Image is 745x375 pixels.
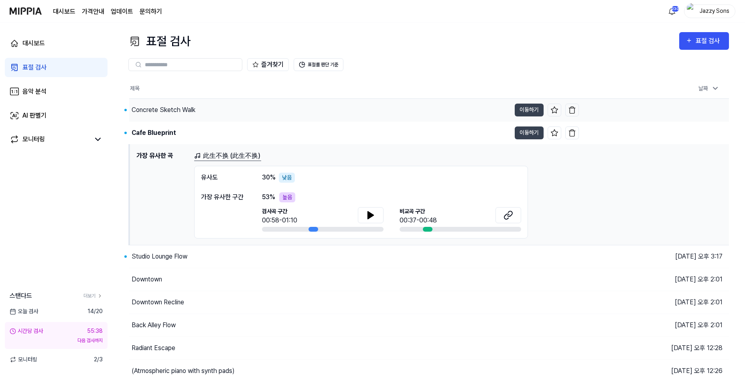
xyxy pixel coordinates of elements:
[579,121,729,144] td: [DATE] 오후 3:17
[400,216,437,225] div: 00:37-00:48
[22,63,47,72] div: 표절 검사
[201,173,246,183] div: 유사도
[132,298,184,307] div: Downtown Recline
[132,320,176,330] div: Back Alley Flow
[82,7,104,16] button: 가격안내
[53,7,75,16] a: 대시보드
[10,307,38,316] span: 오늘 검사
[684,4,735,18] button: profileJazzy Sons
[201,192,246,202] div: 가장 유사한 구간
[111,7,133,16] a: 업데이트
[129,79,579,98] th: 제목
[22,111,47,120] div: AI 판별기
[579,314,729,336] td: [DATE] 오후 2:01
[279,173,295,183] div: 낮음
[10,135,90,144] a: 모니터링
[679,32,729,50] button: 표절 검사
[247,58,289,71] button: 즐겨찾기
[568,129,576,137] img: delete
[132,252,187,261] div: Studio Lounge Flow
[5,34,108,53] a: 대시보드
[128,32,191,50] div: 표절 검사
[10,337,103,344] div: 다음 검사까지
[262,173,276,182] span: 30 %
[579,336,729,359] td: [DATE] 오후 12:28
[294,58,343,71] button: 표절률 판단 기준
[579,268,729,291] td: [DATE] 오후 2:01
[400,207,437,216] span: 비교곡 구간
[83,292,103,300] a: 더보기
[667,6,677,16] img: 알림
[140,7,162,16] a: 문의하기
[515,104,544,116] button: 이동하기
[671,6,679,12] div: 230
[695,82,723,95] div: 날짜
[579,245,729,268] td: [DATE] 오후 3:17
[132,275,162,284] div: Downtown
[194,151,261,161] a: 此生不换 (此生不换)
[10,291,32,301] span: 스탠다드
[699,6,730,15] div: Jazzy Sons
[22,87,47,96] div: 음악 분석
[262,207,297,216] span: 검사곡 구간
[132,343,175,353] div: Radiant Escape
[10,355,37,364] span: 모니터링
[132,128,176,138] div: Cafe Blueprint
[87,307,103,316] span: 14 / 20
[22,135,45,144] div: 모니터링
[579,98,729,121] td: [DATE] 오후 3:17
[5,58,108,77] a: 표절 검사
[687,3,696,19] img: profile
[262,216,297,225] div: 00:58-01:10
[568,106,576,114] img: delete
[515,126,544,139] button: 이동하기
[132,105,195,115] div: Concrete Sketch Walk
[22,39,45,48] div: 대시보드
[87,327,103,335] div: 55:38
[279,192,295,202] div: 높음
[5,82,108,101] a: 음악 분석
[94,355,103,364] span: 2 / 3
[5,106,108,125] a: AI 판별기
[262,192,275,202] span: 53 %
[10,327,43,335] div: 시간당 검사
[579,291,729,314] td: [DATE] 오후 2:01
[136,151,188,238] h1: 가장 유사한 곡
[696,36,723,46] div: 표절 검사
[666,5,678,18] button: 알림230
